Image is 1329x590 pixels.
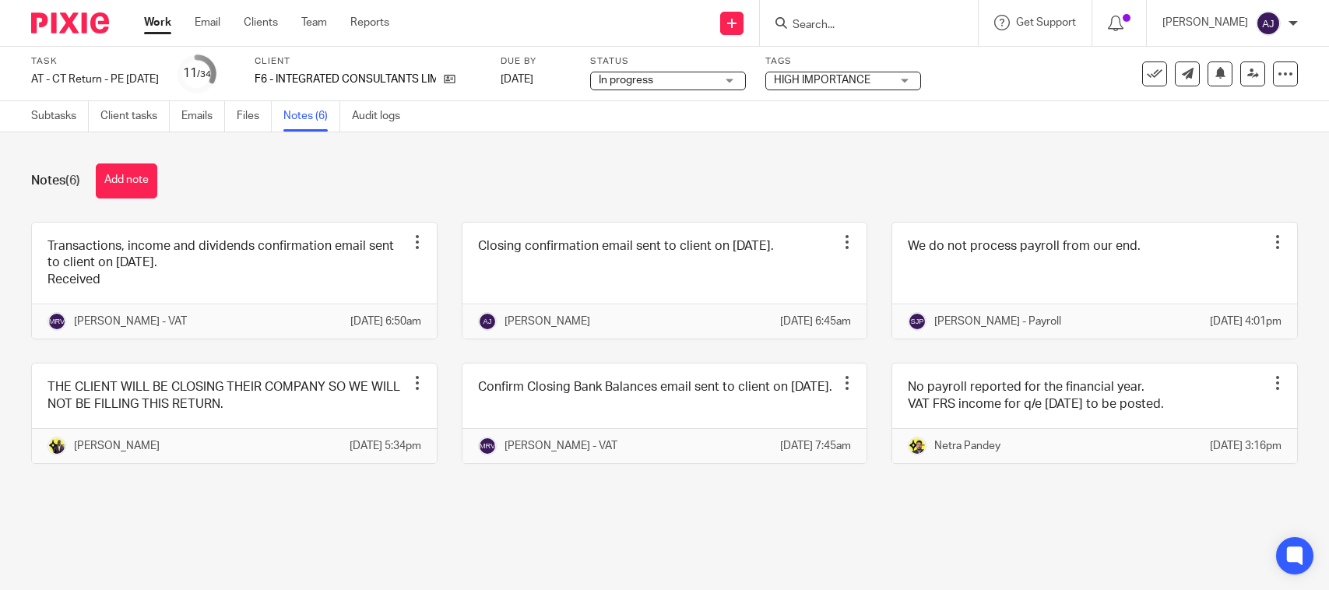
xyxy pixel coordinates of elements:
[244,15,278,30] a: Clients
[1256,11,1281,36] img: svg%3E
[65,174,80,187] span: (6)
[1210,314,1282,329] p: [DATE] 4:01pm
[31,72,159,87] div: AT - CT Return - PE [DATE]
[283,101,340,132] a: Notes (6)
[599,75,653,86] span: In progress
[908,437,926,455] img: Netra-New-Starbridge-Yellow.jpg
[765,55,921,68] label: Tags
[1016,17,1076,28] span: Get Support
[1162,15,1248,30] p: [PERSON_NAME]
[350,438,421,454] p: [DATE] 5:34pm
[183,65,211,83] div: 11
[908,312,926,331] img: svg%3E
[181,101,225,132] a: Emails
[934,314,1061,329] p: [PERSON_NAME] - Payroll
[1210,438,1282,454] p: [DATE] 3:16pm
[590,55,746,68] label: Status
[934,438,1000,454] p: Netra Pandey
[31,101,89,132] a: Subtasks
[478,312,497,331] img: svg%3E
[96,163,157,198] button: Add note
[791,19,931,33] input: Search
[255,55,481,68] label: Client
[505,314,590,329] p: [PERSON_NAME]
[74,314,187,329] p: [PERSON_NAME] - VAT
[47,312,66,331] img: svg%3E
[350,314,421,329] p: [DATE] 6:50am
[31,173,80,189] h1: Notes
[478,437,497,455] img: svg%3E
[47,437,66,455] img: Yemi-Starbridge.jpg
[501,74,533,85] span: [DATE]
[31,12,109,33] img: Pixie
[255,72,436,87] p: F6 - INTEGRATED CONSULTANTS LIMITED
[197,70,211,79] small: /34
[780,438,851,454] p: [DATE] 7:45am
[195,15,220,30] a: Email
[301,15,327,30] a: Team
[237,101,272,132] a: Files
[31,72,159,87] div: AT - CT Return - PE 30-11-2024
[780,314,851,329] p: [DATE] 6:45am
[144,15,171,30] a: Work
[352,101,412,132] a: Audit logs
[350,15,389,30] a: Reports
[74,438,160,454] p: [PERSON_NAME]
[100,101,170,132] a: Client tasks
[31,55,159,68] label: Task
[505,438,617,454] p: [PERSON_NAME] - VAT
[501,55,571,68] label: Due by
[774,75,870,86] span: HIGH IMPORTANCE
